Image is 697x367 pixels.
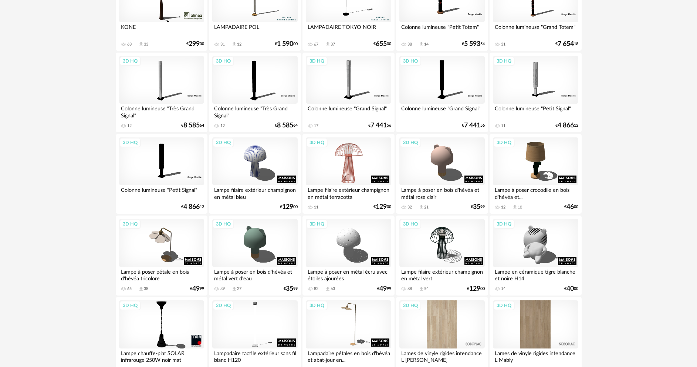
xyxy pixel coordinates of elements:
div: € 99 [284,286,298,291]
div: 3D HQ [493,56,515,66]
span: 1 590 [277,41,293,47]
div: 65 [127,286,132,291]
div: 3D HQ [306,138,328,147]
div: Lames de vinyle rigides intendance L [PERSON_NAME] [399,348,484,363]
span: 40 [566,286,574,291]
div: € 18 [555,41,578,47]
div: Colonne lumineuse "Petit Totem" [399,22,484,37]
div: 39 [220,286,225,291]
div: Lampe à poser en bois d'hévéa et métal vert d'eau [212,267,297,282]
div: € 12 [555,123,578,128]
div: Colonne lumineuse "Petit Signal" [493,104,578,119]
a: 3D HQ Lampe à poser en métal écru avec étoiles ajourées 82 Download icon 63 €4999 [302,216,394,296]
span: 8 585 [277,123,293,128]
div: € 56 [462,123,485,128]
div: € 99 [190,286,204,291]
div: Lampadaire pétales en bois d'hévéa et abat-jour en... [306,348,391,363]
span: 7 441 [371,123,387,128]
div: 88 [407,286,412,291]
span: Download icon [231,286,237,292]
a: 3D HQ Colonne lumineuse "Grand Signal" €7 44156 [396,53,488,133]
div: € 00 [373,204,391,210]
a: 3D HQ Lampe filaire extérieur champignon en métal bleu €12900 [209,134,301,214]
div: 31 [501,42,505,47]
span: 49 [192,286,200,291]
div: 3D HQ [213,219,234,229]
a: 3D HQ Colonne lumineuse "Grand Signal" 17 €7 44156 [302,53,394,133]
div: 12 [501,205,505,210]
div: 3D HQ [400,56,421,66]
span: Download icon [231,41,237,47]
div: 11 [501,123,505,129]
div: 32 [407,205,412,210]
div: € 00 [275,41,298,47]
div: € 54 [462,41,485,47]
span: 8 585 [183,123,200,128]
span: 4 866 [183,204,200,210]
div: Lampe en céramique tigre blanche et noire H14 [493,267,578,282]
a: 3D HQ Lampe à poser en bois d'hévéa et métal rose clair 32 Download icon 21 €3599 [396,134,488,214]
div: € 64 [181,123,204,128]
div: Colonne lumineuse "Grand Signal" [399,104,484,119]
div: 3D HQ [306,56,328,66]
div: Lampe filaire extérieur champignon en métal bleu [212,185,297,200]
div: € 64 [275,123,298,128]
div: Lampe à poser pétale en bois d'hévéa tricolore [119,267,204,282]
div: 3D HQ [213,301,234,310]
div: € 00 [564,204,578,210]
div: 31 [220,42,225,47]
div: € 99 [471,204,485,210]
div: € 00 [467,286,485,291]
div: 3D HQ [493,301,515,310]
div: Colonne lumineuse "Très Grand Signal" [212,104,297,119]
div: € 00 [373,41,391,47]
a: 3D HQ Colonne lumineuse "Petit Signal" 11 €4 86612 [490,53,581,133]
div: Colonne lumineuse "Grand Signal" [306,104,391,119]
div: 37 [331,42,335,47]
span: 655 [376,41,387,47]
div: Lampe à poser crocodile en bois d'hévéa et... [493,185,578,200]
div: 3D HQ [119,301,141,310]
div: € 00 [564,286,578,291]
a: 3D HQ Lampe filaire extérieur champignon en métal vert 88 Download icon 54 €12900 [396,216,488,296]
div: 38 [407,42,412,47]
span: 4 866 [558,123,574,128]
div: KONE [119,22,204,37]
div: 54 [424,286,429,291]
div: 82 [314,286,318,291]
div: Lampadaire tactile extérieur sans fil blanc H120 [212,348,297,363]
div: 3D HQ [400,219,421,229]
div: 27 [237,286,241,291]
span: Download icon [138,286,144,292]
div: 3D HQ [119,219,141,229]
span: Download icon [512,204,518,210]
div: 11 [314,205,318,210]
span: 129 [282,204,293,210]
span: Download icon [138,41,144,47]
div: € 56 [368,123,391,128]
div: 3D HQ [493,219,515,229]
a: 3D HQ Lampe en céramique tigre blanche et noire H14 14 €4000 [490,216,581,296]
span: Download icon [419,41,424,47]
div: 3D HQ [306,301,328,310]
div: 14 [501,286,505,291]
div: LAMPADAIRE TOKYO NOIR [306,22,391,37]
span: 299 [189,41,200,47]
div: 67 [314,42,318,47]
span: 46 [566,204,574,210]
div: LAMPADAIRE POL [212,22,297,37]
a: 3D HQ Lampe à poser en bois d'hévéa et métal vert d'eau 39 Download icon 27 €3599 [209,216,301,296]
div: € 12 [181,204,204,210]
div: 33 [144,42,148,47]
div: € 99 [377,286,391,291]
span: 7 654 [558,41,574,47]
div: 3D HQ [213,138,234,147]
div: 10 [518,205,522,210]
span: 5 593 [464,41,480,47]
span: 129 [376,204,387,210]
div: 12 [237,42,241,47]
div: 21 [424,205,429,210]
span: 7 441 [464,123,480,128]
a: 3D HQ Lampe à poser crocodile en bois d'hévéa et... 12 Download icon 10 €4600 [490,134,581,214]
div: 3D HQ [493,138,515,147]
